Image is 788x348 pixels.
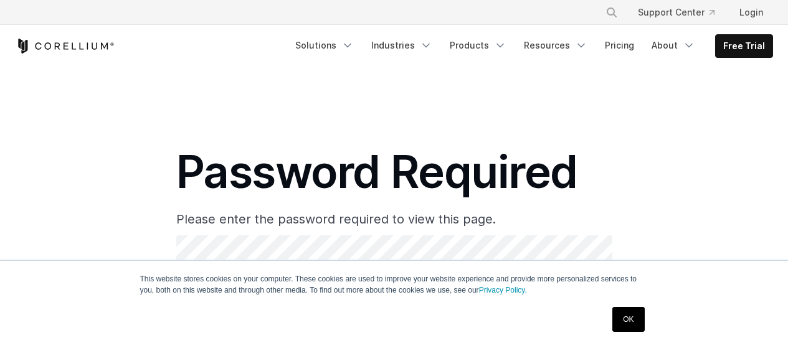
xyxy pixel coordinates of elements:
a: Privacy Policy. [479,286,527,294]
a: Solutions [288,34,361,57]
button: Search [600,1,623,24]
a: Corellium Home [16,39,115,54]
a: Industries [364,34,440,57]
p: This website stores cookies on your computer. These cookies are used to improve your website expe... [140,273,648,296]
a: Resources [516,34,595,57]
a: Support Center [628,1,724,24]
a: Products [442,34,514,57]
a: Login [729,1,773,24]
div: Navigation Menu [288,34,773,58]
a: About [644,34,703,57]
h1: Password Required [176,144,612,200]
a: Pricing [597,34,642,57]
a: OK [612,307,644,332]
a: Free Trial [716,35,772,57]
div: Navigation Menu [591,1,773,24]
p: Please enter the password required to view this page. [176,210,612,228]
